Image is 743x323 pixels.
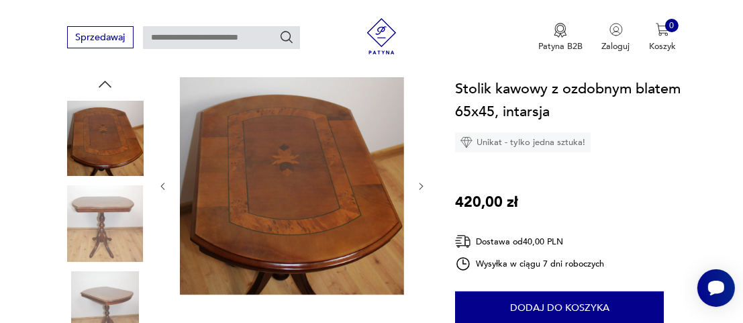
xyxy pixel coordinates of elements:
div: Dostawa od 40,00 PLN [455,234,604,250]
img: Ikonka użytkownika [609,23,623,36]
img: Zdjęcie produktu Stolik kawowy z ozdobnym blatem 65x45, intarsja [67,185,144,262]
img: Ikona dostawy [455,234,471,250]
p: Koszyk [649,40,676,52]
button: Szukaj [279,30,294,44]
div: 0 [665,19,679,32]
iframe: Smartsupp widget button [697,269,735,307]
button: Sprzedawaj [67,26,134,48]
button: Zaloguj [602,23,630,52]
div: Unikat - tylko jedna sztuka! [455,132,591,152]
a: Ikona medaluPatyna B2B [538,23,583,52]
p: Patyna B2B [538,40,583,52]
button: Patyna B2B [538,23,583,52]
img: Ikona koszyka [656,23,669,36]
img: Patyna - sklep z meblami i dekoracjami vintage [359,18,404,54]
img: Zdjęcie produktu Stolik kawowy z ozdobnym blatem 65x45, intarsja [180,75,404,295]
a: Sprzedawaj [67,34,134,42]
img: Zdjęcie produktu Stolik kawowy z ozdobnym blatem 65x45, intarsja [67,100,144,177]
p: 420,00 zł [455,191,518,214]
h1: Stolik kawowy z ozdobnym blatem 65x45, intarsja [455,77,699,123]
button: 0Koszyk [649,23,676,52]
p: Zaloguj [602,40,630,52]
img: Ikona medalu [554,23,567,38]
img: Ikona diamentu [460,136,473,148]
div: Wysyłka w ciągu 7 dni roboczych [455,257,604,273]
